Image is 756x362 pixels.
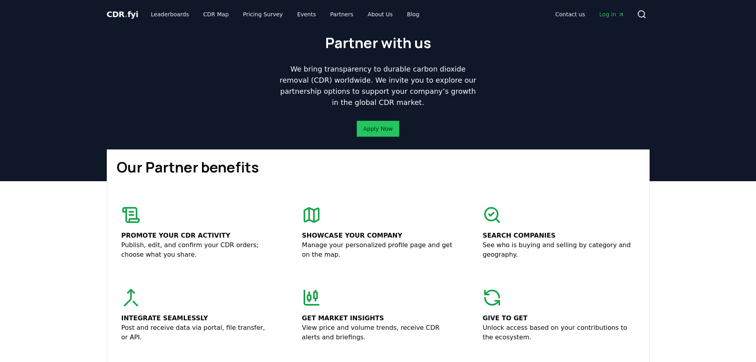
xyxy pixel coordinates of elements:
a: Contact us [549,7,591,21]
h1: Partner with us [325,35,431,51]
p: View price and volume trends, receive CDR alerts and briefings. [302,323,454,342]
a: Leaderboards [144,7,195,21]
a: Blog [401,7,426,21]
p: Give to get [483,314,635,323]
a: CDR.fyi [107,9,139,20]
p: Unlock access based on your contributions to the ecosystem. [483,323,635,342]
a: About Us [361,7,399,21]
p: Promote your CDR activity [121,231,273,240]
a: CDR Map [197,7,235,21]
p: Post and receive data via portal, file transfer, or API. [121,323,273,342]
button: Apply Now [357,121,399,137]
p: Publish, edit, and confirm your CDR orders; choose what you share. [121,240,273,259]
nav: Main [144,7,425,21]
a: Apply Now [363,125,392,133]
span: . [125,10,127,19]
p: Integrate seamlessly [121,314,273,323]
span: Log in [599,10,624,18]
p: See who is buying and selling by category and geography. [483,240,635,259]
a: Pricing Survey [237,7,289,21]
a: Log in [593,7,630,21]
h1: Our Partner benefits [117,159,640,175]
nav: Main [549,7,630,21]
a: Partners [324,7,360,21]
a: Events [291,7,322,21]
span: CDR fyi [107,10,139,19]
p: Manage your personalized profile page and get on the map. [302,240,454,259]
p: Search companies [483,231,635,240]
p: Showcase your company [302,231,454,240]
p: We bring transparency to durable carbon dioxide removal (CDR) worldwide. We invite you to explore... [277,64,480,108]
p: Get market insights [302,314,454,323]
